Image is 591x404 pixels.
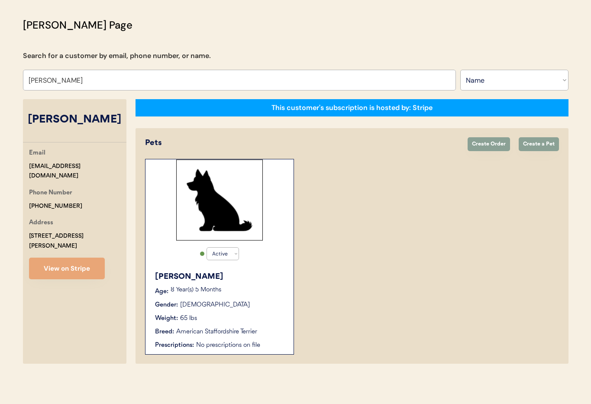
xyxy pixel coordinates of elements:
button: View on Stripe [29,258,105,279]
p: 8 Year(s) 5 Months [171,287,285,293]
div: American Staffordshire Terrier [176,327,257,336]
div: [DEMOGRAPHIC_DATA] [180,301,250,310]
div: Gender: [155,301,178,310]
div: Prescriptions: [155,341,194,350]
input: Search by name [23,70,456,90]
div: [PERSON_NAME] [23,112,126,128]
div: [PHONE_NUMBER] [29,201,82,211]
img: Rectangle%2029.svg [176,159,263,241]
div: Age: [155,287,168,296]
div: [PERSON_NAME] Page [23,17,132,33]
div: Pets [145,137,459,149]
div: Weight: [155,314,178,323]
div: Email [29,148,45,159]
div: This customer's subscription is hosted by: Stripe [271,103,433,113]
button: Create a Pet [519,137,559,151]
div: [STREET_ADDRESS][PERSON_NAME] [29,231,126,251]
div: Search for a customer by email, phone number, or name. [23,51,211,61]
div: 65 lbs [180,314,197,323]
div: Phone Number [29,188,72,199]
div: Address [29,218,53,229]
div: [EMAIL_ADDRESS][DOMAIN_NAME] [29,162,126,181]
div: [PERSON_NAME] [155,271,285,283]
button: Create Order [468,137,510,151]
div: No prescriptions on file [196,341,285,350]
div: Breed: [155,327,174,336]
